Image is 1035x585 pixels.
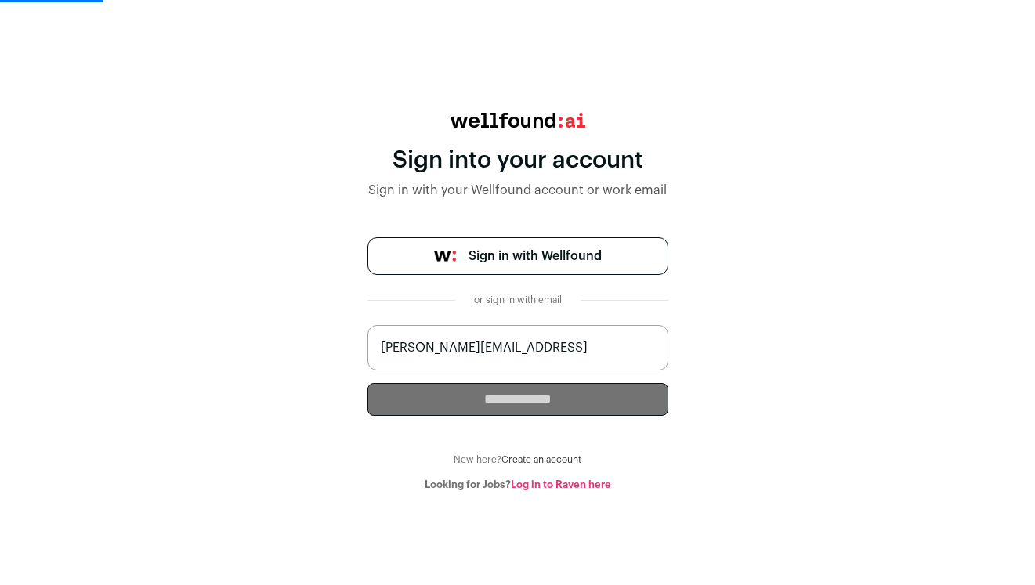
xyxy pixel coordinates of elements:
[367,478,668,491] div: Looking for Jobs?
[367,146,668,175] div: Sign into your account
[451,113,585,128] img: wellfound:ai
[511,479,611,489] a: Log in to Raven here
[469,247,602,265] span: Sign in with Wellfound
[367,453,668,466] div: New here?
[468,294,568,306] div: or sign in with email
[434,251,456,262] img: wellfound-symbol-flush-black-fb3c872781a75f747ccb3a119075da62bfe97bd399995f84a933054e44a575c4.png
[367,325,668,370] input: name@work-email.com
[367,181,668,200] div: Sign in with your Wellfound account or work email
[501,455,581,464] a: Create an account
[367,237,668,275] a: Sign in with Wellfound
